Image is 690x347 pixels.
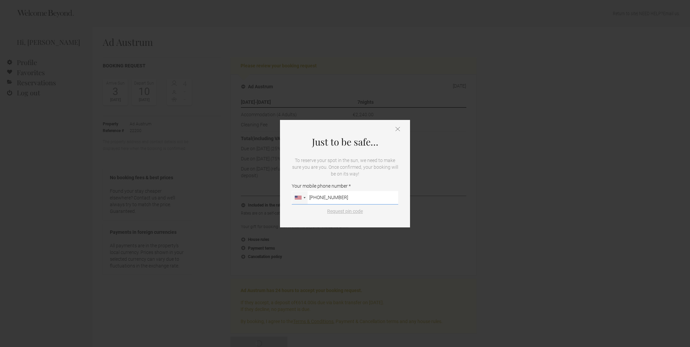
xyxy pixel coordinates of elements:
[396,127,400,132] button: Close
[292,157,398,177] p: To reserve your spot in the sun, we need to make sure you are you. Once confirmed, your booking w...
[323,208,367,215] button: Request pin code
[292,191,398,204] input: Your mobile phone number
[292,137,398,147] h4: Just to be safe…
[292,191,308,204] div: United States: +1
[292,183,351,189] span: Your mobile phone number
